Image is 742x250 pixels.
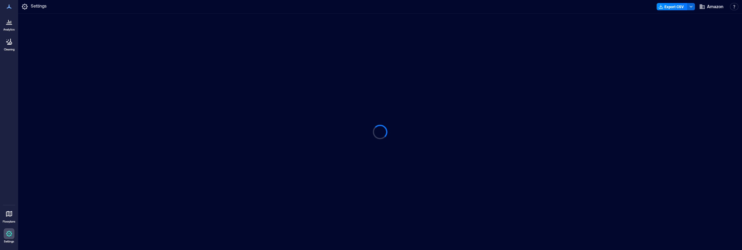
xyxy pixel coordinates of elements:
button: Export CSV [657,3,687,10]
a: Cleaning [2,34,17,53]
p: Floorplans [3,220,15,223]
button: Amazon [697,2,725,11]
a: Analytics [2,14,17,33]
p: Analytics [3,28,15,31]
a: Settings [2,226,16,245]
p: Cleaning [4,48,14,51]
span: Amazon [707,4,723,10]
p: Settings [4,240,14,243]
a: Floorplans [1,207,17,225]
p: Settings [31,3,46,10]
